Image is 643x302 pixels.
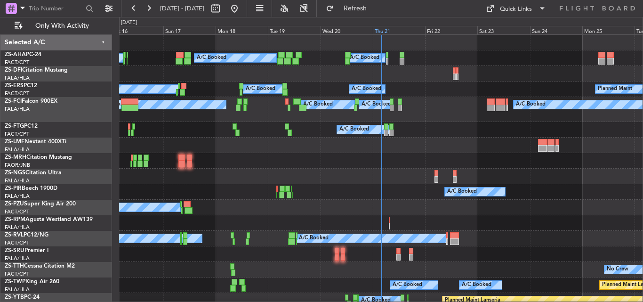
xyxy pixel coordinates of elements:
a: ZS-TTHCessna Citation M2 [5,263,75,269]
a: ZS-FTGPC12 [5,123,38,129]
a: FALA/HLA [5,255,30,262]
a: FALA/HLA [5,177,30,184]
span: ZS-RPM [5,217,25,222]
span: [DATE] - [DATE] [160,4,204,13]
a: ZS-AHAPC-24 [5,52,41,57]
span: ZS-PZU [5,201,24,207]
a: ZS-MRHCitation Mustang [5,155,72,160]
a: ZS-NGSCitation Ultra [5,170,61,176]
span: ZS-RVL [5,232,24,238]
div: Sun 17 [163,26,216,34]
a: FACT/CPT [5,90,29,97]
a: FACT/CPT [5,208,29,215]
div: Tue 19 [268,26,320,34]
a: ZS-PZUSuper King Air 200 [5,201,76,207]
button: Refresh [321,1,378,16]
div: Sat 23 [477,26,530,34]
a: FACT/CPT [5,270,29,278]
a: ZS-ERSPC12 [5,83,37,89]
div: A/C Booked [447,185,477,199]
div: A/C Booked [197,51,226,65]
div: A/C Booked [352,82,381,96]
div: A/C Booked [516,98,546,112]
div: No Crew [607,262,628,277]
a: FACT/CPT [5,239,29,246]
div: Mon 25 [582,26,635,34]
span: ZS-DFI [5,67,22,73]
a: FALA/HLA [5,146,30,153]
span: ZS-LMF [5,139,24,145]
a: ZS-RVLPC12/NG [5,232,48,238]
a: ZS-FCIFalcon 900EX [5,98,57,104]
div: A/C Booked [393,278,422,292]
div: A/C Booked [362,98,391,112]
button: Quick Links [481,1,551,16]
div: Mon 18 [216,26,268,34]
span: ZS-FCI [5,98,22,104]
div: A/C Booked [350,51,379,65]
div: A/C Booked [303,98,333,112]
span: ZS-NGS [5,170,25,176]
a: FALA/HLA [5,286,30,293]
div: Quick Links [500,5,532,14]
a: ZS-SRUPremier I [5,248,48,253]
a: ZS-TWPKing Air 260 [5,279,59,285]
div: Planned Maint [598,82,632,96]
a: FACT/CPT [5,59,29,66]
div: Sat 16 [111,26,163,34]
a: FAOR/JNB [5,162,30,169]
div: [DATE] [121,19,137,27]
a: ZS-DFICitation Mustang [5,67,68,73]
span: ZS-FTG [5,123,24,129]
div: A/C Booked [462,278,491,292]
a: FALA/HLA [5,74,30,82]
a: FACT/CPT [5,131,29,138]
span: ZS-ERS [5,83,24,89]
span: ZS-MRH [5,155,26,160]
span: Refresh [336,5,375,12]
span: ZS-TTH [5,263,24,269]
button: Only With Activity [10,18,102,33]
a: FALA/HLA [5,193,30,200]
div: A/C Booked [299,231,329,245]
span: ZS-PIR [5,186,22,191]
div: A/C Booked [339,122,369,137]
input: Trip Number [29,1,83,16]
span: ZS-YTB [5,294,24,300]
div: A/C Booked [246,82,275,96]
div: Fri 22 [425,26,477,34]
a: ZS-PIRBeech 1900D [5,186,57,191]
a: ZS-YTBPC-24 [5,294,40,300]
div: Thu 21 [373,26,425,34]
span: Only With Activity [24,23,99,29]
a: ZS-LMFNextant 400XTi [5,139,66,145]
span: ZS-AHA [5,52,26,57]
div: Wed 20 [321,26,373,34]
span: ZS-TWP [5,279,25,285]
span: ZS-SRU [5,248,24,253]
a: FALA/HLA [5,224,30,231]
div: Sun 24 [530,26,582,34]
a: FALA/HLA [5,106,30,113]
a: ZS-RPMAgusta Westland AW139 [5,217,93,222]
